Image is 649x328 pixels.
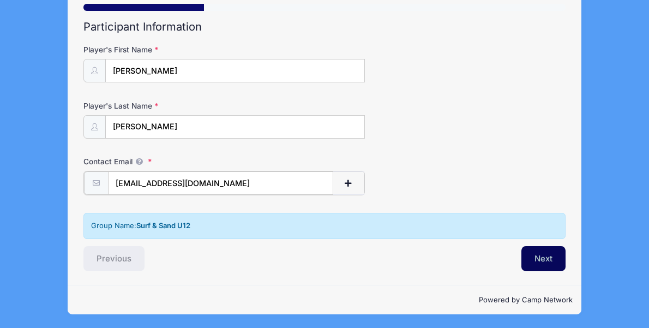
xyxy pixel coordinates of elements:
[83,213,565,239] div: Group Name:
[83,100,244,111] label: Player's Last Name
[105,115,364,139] input: Player's Last Name
[105,59,364,82] input: Player's First Name
[136,221,190,230] strong: Surf & Sand U12
[108,171,333,195] input: email@email.com
[83,44,244,55] label: Player's First Name
[521,246,566,271] button: Next
[76,295,572,306] p: Powered by Camp Network
[83,156,244,167] label: Contact Email
[83,20,565,33] h2: Participant Information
